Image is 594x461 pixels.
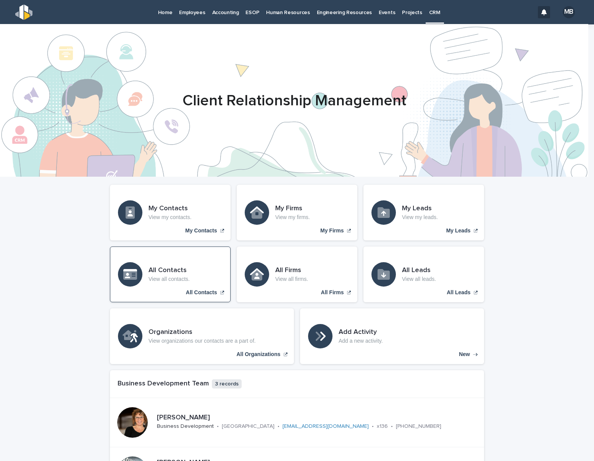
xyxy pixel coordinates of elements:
p: • [278,423,279,430]
a: [EMAIL_ADDRESS][DOMAIN_NAME] [282,424,369,429]
a: My Contacts [110,185,231,240]
p: • [391,423,393,430]
a: All Organizations [110,308,294,364]
p: All Organizations [236,351,280,358]
h3: My Firms [275,205,310,213]
p: View organizations our contacts are a part of. [148,338,256,344]
a: All Firms [237,247,357,302]
h3: Add Activity [339,328,383,337]
p: All Firms [321,289,344,296]
a: All Leads [363,247,484,302]
p: [GEOGRAPHIC_DATA] [222,423,274,430]
h3: My Contacts [148,205,192,213]
a: Business Development Team [118,380,209,387]
p: View my contacts. [148,214,192,221]
p: View my firms. [275,214,310,221]
p: All Leads [447,289,470,296]
p: View all leads. [402,276,436,282]
h1: Client Relationship Management [107,92,481,110]
p: [PERSON_NAME] [157,414,475,422]
a: [PHONE_NUMBER] [396,424,441,429]
p: Add a new activity. [339,338,383,344]
p: View all contacts. [148,276,190,282]
a: My Firms [237,185,357,240]
p: View my leads. [402,214,438,221]
img: s5b5MGTdWwFoU4EDV7nw [15,5,32,20]
p: All Contacts [186,289,217,296]
p: 3 records [212,379,242,389]
h3: Organizations [148,328,256,337]
p: • [372,423,374,430]
div: MB [563,6,575,18]
p: My Leads [446,227,471,234]
p: My Contacts [185,227,217,234]
p: View all firms. [275,276,308,282]
a: New [300,308,484,364]
p: • [217,423,219,430]
a: [PERSON_NAME]Business Development•[GEOGRAPHIC_DATA]•[EMAIL_ADDRESS][DOMAIN_NAME]•x136•[PHONE_NUMBER] [110,398,484,447]
p: Business Development [157,423,214,430]
h3: My Leads [402,205,438,213]
p: My Firms [320,227,344,234]
a: My Leads [363,185,484,240]
a: x136 [377,424,388,429]
h3: All Firms [275,266,308,275]
h3: All Contacts [148,266,190,275]
p: New [459,351,470,358]
h3: All Leads [402,266,436,275]
a: All Contacts [110,247,231,302]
